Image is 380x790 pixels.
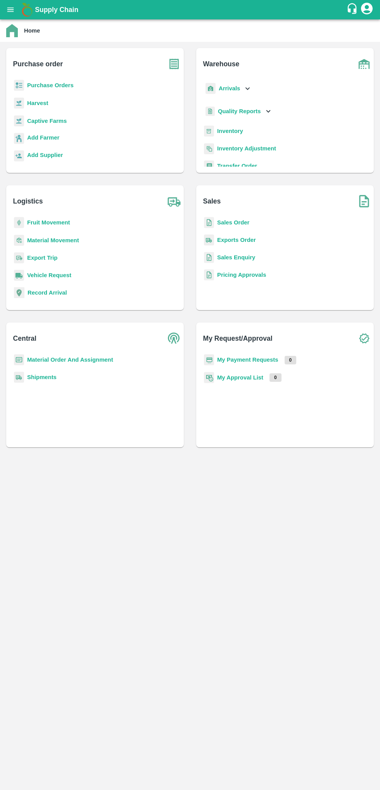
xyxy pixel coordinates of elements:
a: Sales Order [217,219,249,226]
img: central [164,329,184,348]
img: material [14,235,24,246]
img: supplier [14,150,24,162]
div: account of current user [360,2,374,18]
img: harvest [14,97,24,109]
img: fruit [14,217,24,228]
b: Add Supplier [27,152,63,158]
b: Logistics [13,196,43,207]
img: whTransfer [204,160,214,172]
a: Captive Farms [27,118,67,124]
a: Material Order And Assignment [27,357,113,363]
a: Material Movement [27,237,79,243]
a: Inventory Adjustment [217,145,276,152]
img: sales [204,269,214,281]
img: shipments [204,235,214,246]
img: approval [204,372,214,383]
img: qualityReport [206,107,215,116]
img: purchase [164,54,184,74]
a: Exports Order [217,237,256,243]
a: My Payment Requests [217,357,278,363]
img: sales [204,217,214,228]
a: Purchase Orders [27,82,74,88]
b: My Request/Approval [203,333,273,344]
b: Warehouse [203,59,240,69]
b: Sales [203,196,221,207]
a: Sales Enquiry [217,254,255,260]
p: 0 [269,373,282,382]
a: Pricing Approvals [217,272,266,278]
a: Transfer Order [217,163,257,169]
img: check [354,329,374,348]
b: Central [13,333,36,344]
b: Arrivals [219,85,240,91]
a: Add Farmer [27,133,59,144]
img: truck [164,191,184,211]
img: centralMaterial [14,354,24,366]
a: Shipments [27,374,57,380]
a: Record Arrival [28,290,67,296]
a: Vehicle Request [27,272,71,278]
b: Supply Chain [35,6,78,14]
img: reciept [14,80,24,91]
img: recordArrival [14,287,24,298]
a: Export Trip [27,255,57,261]
div: Quality Reports [204,103,273,119]
div: customer-support [346,3,360,17]
img: harvest [14,115,24,127]
div: Arrivals [204,80,252,97]
button: open drawer [2,1,19,19]
a: Inventory [217,128,243,134]
img: logo [19,2,35,17]
img: sales [204,252,214,263]
b: Quality Reports [218,108,261,114]
img: payment [204,354,214,366]
b: Purchase order [13,59,63,69]
img: home [6,24,18,37]
a: Fruit Movement [27,219,70,226]
img: whArrival [206,83,216,94]
b: Home [24,28,40,34]
a: Harvest [27,100,48,106]
img: warehouse [354,54,374,74]
a: Supply Chain [35,4,346,15]
a: Add Supplier [27,151,63,161]
img: inventory [204,143,214,154]
img: soSales [354,191,374,211]
b: Add Farmer [27,135,59,141]
a: My Approval List [217,374,263,381]
img: shipments [14,372,24,383]
img: vehicle [14,270,24,281]
img: farmer [14,133,24,144]
img: whInventory [204,126,214,137]
p: 0 [285,356,297,364]
img: delivery [14,252,24,264]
